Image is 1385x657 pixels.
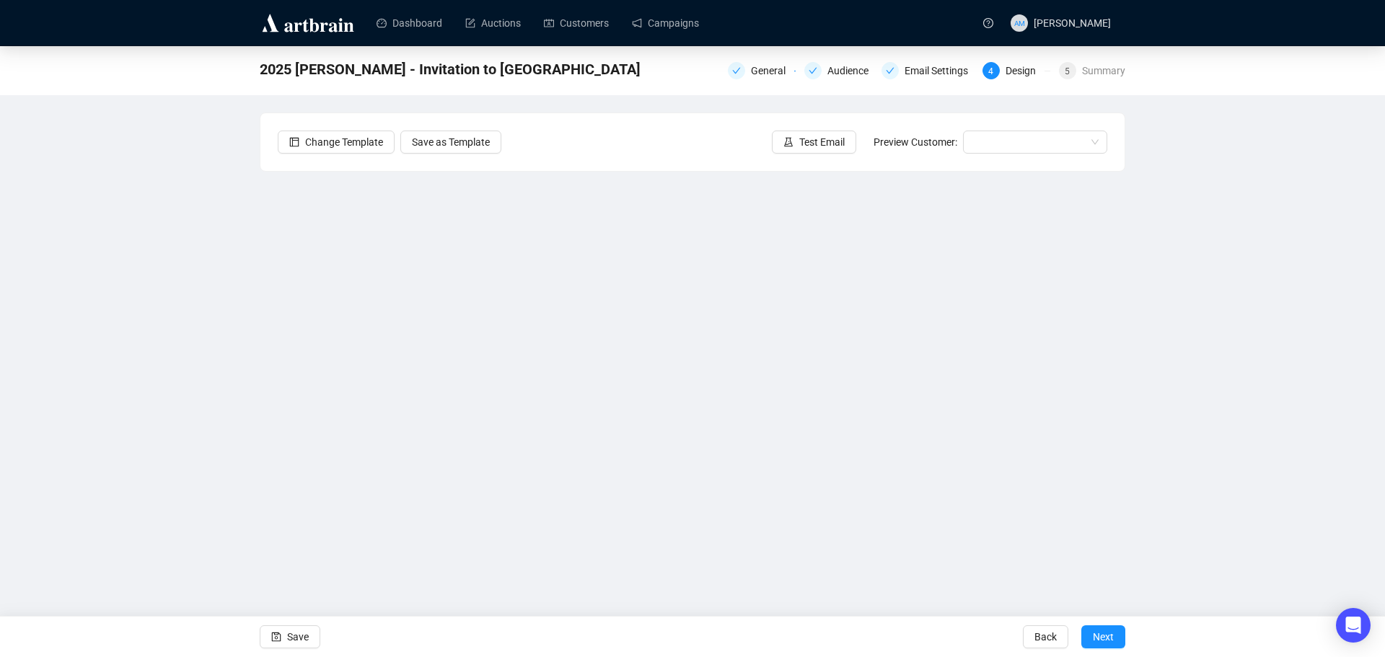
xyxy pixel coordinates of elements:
button: Save as Template [400,131,501,154]
img: logo [260,12,356,35]
span: [PERSON_NAME] [1034,17,1111,29]
div: 5Summary [1059,62,1125,79]
span: save [271,632,281,642]
button: Save [260,625,320,648]
span: Back [1034,617,1057,657]
button: Test Email [772,131,856,154]
span: check [886,66,894,75]
span: 4 [988,66,993,76]
span: Test Email [799,134,845,150]
div: General [728,62,796,79]
span: AM [1014,17,1024,28]
span: 2025 Townley Hall - Invitation to Consign [260,58,641,81]
button: Back [1023,625,1068,648]
div: Open Intercom Messenger [1336,608,1371,643]
div: General [751,62,794,79]
div: Email Settings [905,62,977,79]
span: Save [287,617,309,657]
a: Auctions [465,4,521,42]
div: Audience [827,62,877,79]
span: check [809,66,817,75]
div: 4Design [982,62,1050,79]
span: Preview Customer: [874,136,957,148]
a: Dashboard [377,4,442,42]
span: check [732,66,741,75]
span: question-circle [983,18,993,28]
button: Next [1081,625,1125,648]
span: layout [289,137,299,147]
a: Campaigns [632,4,699,42]
span: Change Template [305,134,383,150]
span: Next [1093,617,1114,657]
span: Save as Template [412,134,490,150]
span: experiment [783,137,793,147]
div: Email Settings [881,62,974,79]
div: Audience [804,62,872,79]
button: Change Template [278,131,395,154]
div: Summary [1082,62,1125,79]
div: Design [1006,62,1045,79]
a: Customers [544,4,609,42]
span: 5 [1065,66,1070,76]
